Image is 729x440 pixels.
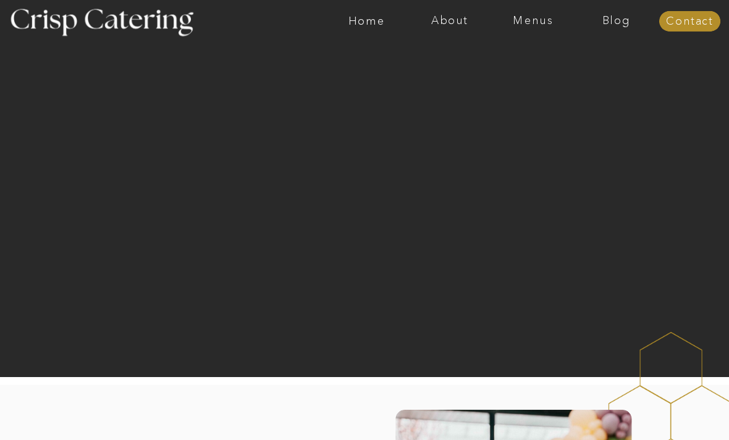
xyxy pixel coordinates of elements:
a: About [408,15,492,28]
a: Contact [659,16,720,28]
a: Blog [575,15,658,28]
a: Home [325,15,408,28]
a: Menus [492,15,575,28]
iframe: podium webchat widget bubble [605,378,729,440]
